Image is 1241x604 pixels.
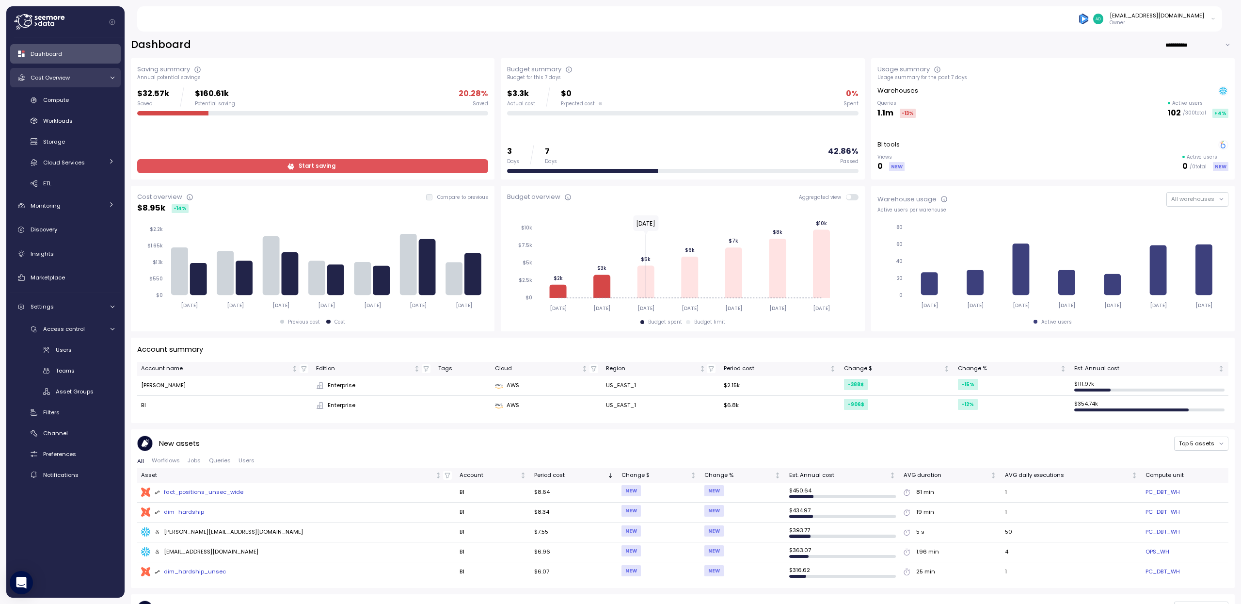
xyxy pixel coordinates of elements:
[141,471,433,480] div: Asset
[43,180,51,187] span: ETL
[43,138,65,146] span: Storage
[1190,163,1207,170] p: / 0 total
[438,364,487,373] div: Tags
[137,74,488,81] div: Annual potential savings
[1146,488,1180,497] a: PC_DBT_WH
[561,100,595,107] span: Expected cost
[530,562,618,582] td: $6.07
[195,87,235,100] p: $160.61k
[1093,14,1103,24] img: ee638ff27df55e8e8fc7191fc998c2c9
[137,376,312,396] td: [PERSON_NAME]
[704,471,773,480] div: Change %
[785,468,900,482] th: Est. Annual costNot sorted
[141,567,452,577] a: dim_hardship_unsec
[828,145,859,158] p: 42.86 %
[769,305,786,311] tspan: [DATE]
[785,522,900,542] td: $ 393.77
[844,399,868,410] div: -906 $
[456,522,530,542] td: BI
[1168,107,1181,120] p: 102
[456,503,530,522] td: BI
[1001,522,1142,542] td: 50
[43,325,85,333] span: Access control
[1074,364,1216,373] div: Est. Annual cost
[10,196,121,215] a: Monitoring
[954,362,1070,376] th: Change %Not sorted
[149,226,162,232] tspan: $2.2k
[410,302,427,309] tspan: [DATE]
[137,362,312,376] th: Account nameNot sorted
[690,472,697,479] div: Not sorted
[1146,568,1180,576] a: PC_DBT_WH
[10,68,121,87] a: Cost Overview
[581,365,588,372] div: Not sorted
[530,483,618,503] td: $8.64
[621,545,641,556] div: NEW
[799,194,846,200] span: Aggregated view
[507,87,535,100] p: $3.3k
[521,225,532,231] tspan: $10k
[495,401,598,410] div: AWS
[31,50,62,58] span: Dashboard
[520,472,526,479] div: Not sorted
[602,396,719,415] td: US_EAST_1
[43,408,60,416] span: Filters
[437,194,488,201] p: Compare to previous
[943,365,950,372] div: Not sorted
[545,158,557,165] div: Days
[1001,542,1142,562] td: 4
[137,396,312,415] td: BI
[1005,471,1130,480] div: AVG daily executions
[1041,319,1072,326] div: Active users
[641,256,651,262] tspan: $5k
[636,219,656,228] text: [DATE]
[523,260,532,266] tspan: $5k
[10,297,121,317] a: Settings
[188,458,201,463] span: Jobs
[507,65,561,74] div: Budget summary
[152,458,180,463] span: Worfklows
[729,238,738,244] tspan: $7k
[43,96,69,104] span: Compute
[725,305,742,311] tspan: [DATE]
[159,438,200,449] p: New assets
[56,388,94,395] span: Asset Groups
[916,548,939,556] div: 1.96 min
[299,160,335,173] span: Start saving
[704,525,724,537] div: NEW
[460,471,518,480] div: Account
[137,458,144,464] span: All
[785,562,900,582] td: $ 316.62
[1070,376,1228,396] td: $ 111.97k
[844,379,868,390] div: -388 $
[456,468,530,482] th: AccountNot sorted
[1213,162,1228,171] div: NEW
[10,154,121,170] a: Cloud Services
[10,268,121,287] a: Marketplace
[916,508,934,517] div: 19 min
[518,242,532,248] tspan: $7.5k
[495,381,598,390] div: AWS
[967,302,984,309] tspan: [DATE]
[545,145,557,158] p: 7
[1174,437,1228,451] button: Top 5 assets
[273,302,290,309] tspan: [DATE]
[141,507,452,517] a: dim_hardship
[1171,195,1214,203] span: All warehouses
[181,302,198,309] tspan: [DATE]
[607,472,614,479] div: Sorted descending
[682,305,699,311] tspan: [DATE]
[774,472,781,479] div: Not sorted
[1079,14,1089,24] img: 684936bde12995657316ed44.PNG
[1131,472,1138,479] div: Not sorted
[700,468,785,482] th: Change %Not sorted
[1001,483,1142,503] td: 1
[1150,302,1167,309] tspan: [DATE]
[10,571,33,594] div: Open Intercom Messenger
[597,265,606,271] tspan: $3k
[209,458,231,463] span: Queries
[473,100,488,107] div: Saved
[958,399,978,410] div: -12 %
[816,220,827,226] tspan: $10k
[10,134,121,150] a: Storage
